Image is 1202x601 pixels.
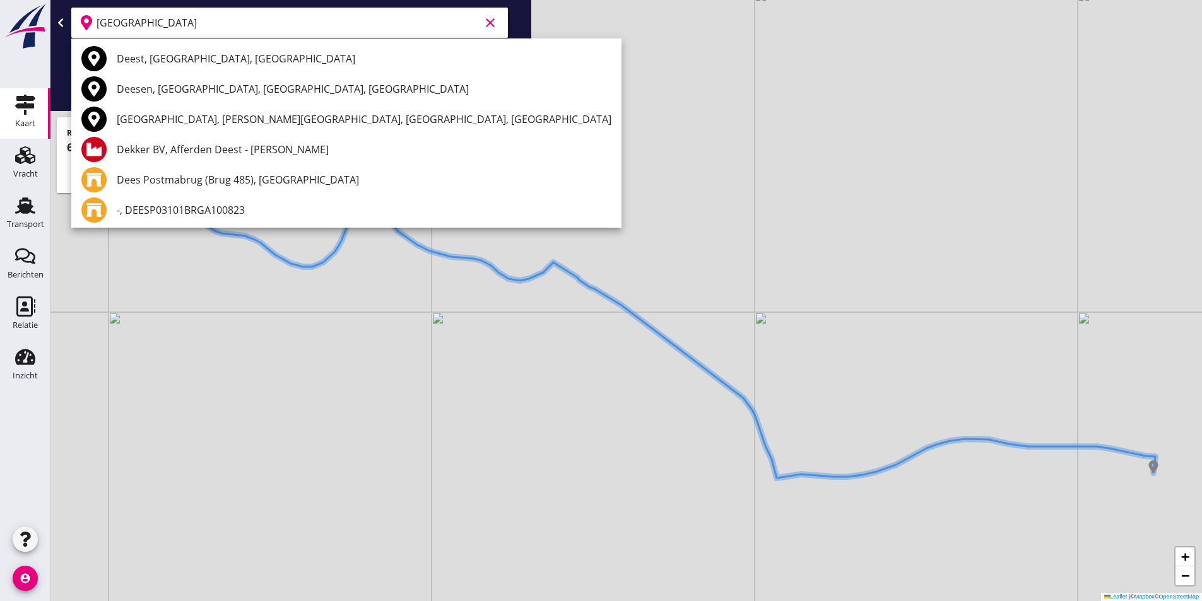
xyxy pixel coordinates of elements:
[67,127,108,138] strong: Route type
[1134,593,1155,600] a: Mapbox
[1104,593,1127,600] a: Leaflet
[1181,549,1189,564] span: +
[13,170,38,178] div: Vracht
[117,51,611,66] div: Deest, [GEOGRAPHIC_DATA], [GEOGRAPHIC_DATA]
[117,202,611,218] div: -, DEESP03101BRGA100823
[1147,460,1160,473] img: Marker
[67,139,73,155] strong: 6
[67,139,515,156] div: uur (49 km)
[3,3,48,50] img: logo-small.a267ee39.svg
[15,119,35,127] div: Kaart
[117,142,611,157] div: Dekker BV, Afferden Deest - [PERSON_NAME]
[1129,593,1130,600] span: |
[1181,568,1189,583] span: −
[13,371,38,380] div: Inzicht
[1175,566,1194,585] a: Zoom out
[8,271,44,279] div: Berichten
[483,15,498,30] i: clear
[97,13,480,33] input: Vertrekpunt
[1175,547,1194,566] a: Zoom in
[117,112,611,127] div: [GEOGRAPHIC_DATA], [PERSON_NAME][GEOGRAPHIC_DATA], [GEOGRAPHIC_DATA], [GEOGRAPHIC_DATA]
[117,81,611,96] div: Deesen, [GEOGRAPHIC_DATA], [GEOGRAPHIC_DATA], [GEOGRAPHIC_DATA]
[1101,593,1202,601] div: © ©
[117,172,611,187] div: Dees Postmabrug (Brug 485), [GEOGRAPHIC_DATA]
[7,220,44,228] div: Transport
[1158,593,1199,600] a: OpenStreetMap
[13,566,38,591] i: account_circle
[13,321,38,329] div: Relatie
